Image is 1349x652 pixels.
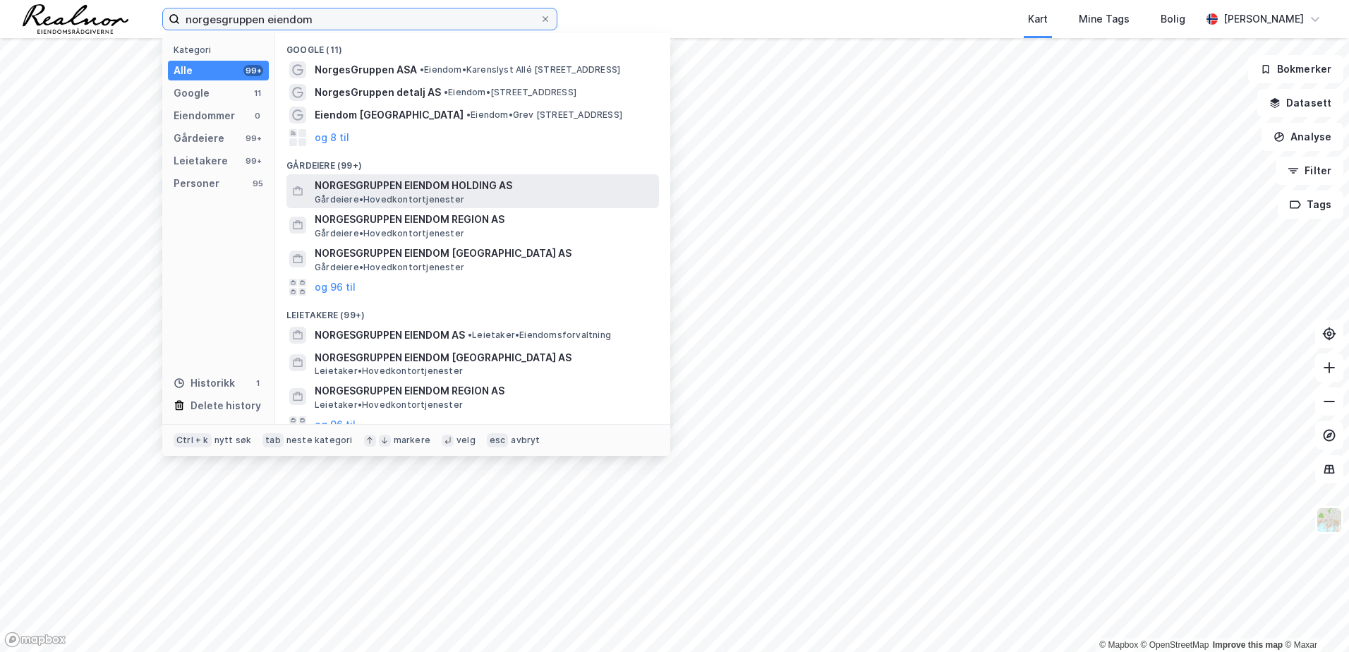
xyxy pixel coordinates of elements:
[315,262,464,273] span: Gårdeiere • Hovedkontortjenester
[275,33,670,59] div: Google (11)
[1278,584,1349,652] iframe: Chat Widget
[315,129,349,146] button: og 8 til
[1141,640,1209,650] a: OpenStreetMap
[1223,11,1304,28] div: [PERSON_NAME]
[315,279,356,296] button: og 96 til
[174,62,193,79] div: Alle
[252,87,263,99] div: 11
[174,175,219,192] div: Personer
[243,65,263,76] div: 99+
[315,107,464,123] span: Eiendom [GEOGRAPHIC_DATA]
[275,149,670,174] div: Gårdeiere (99+)
[174,107,235,124] div: Eiendommer
[1262,123,1343,151] button: Analyse
[315,61,417,78] span: NorgesGruppen ASA
[468,330,472,340] span: •
[315,211,653,228] span: NORGESGRUPPEN EIENDOM REGION AS
[466,109,622,121] span: Eiendom • Grev [STREET_ADDRESS]
[214,435,252,446] div: nytt søk
[315,382,653,399] span: NORGESGRUPPEN EIENDOM REGION AS
[180,8,540,30] input: Søk på adresse, matrikkel, gårdeiere, leietakere eller personer
[315,194,464,205] span: Gårdeiere • Hovedkontortjenester
[286,435,353,446] div: neste kategori
[456,435,476,446] div: velg
[4,632,66,648] a: Mapbox homepage
[174,85,210,102] div: Google
[394,435,430,446] div: markere
[243,155,263,167] div: 99+
[1278,584,1349,652] div: Kontrollprogram for chat
[252,178,263,189] div: 95
[468,330,611,341] span: Leietaker • Eiendomsforvaltning
[420,64,620,76] span: Eiendom • Karenslyst Allé [STREET_ADDRESS]
[1099,640,1138,650] a: Mapbox
[315,84,441,101] span: NorgesGruppen detalj AS
[1079,11,1130,28] div: Mine Tags
[174,375,235,392] div: Historikk
[1213,640,1283,650] a: Improve this map
[315,399,463,411] span: Leietaker • Hovedkontortjenester
[511,435,540,446] div: avbryt
[252,110,263,121] div: 0
[174,44,269,55] div: Kategori
[444,87,448,97] span: •
[1257,89,1343,117] button: Datasett
[487,433,509,447] div: esc
[315,416,356,433] button: og 96 til
[315,366,463,377] span: Leietaker • Hovedkontortjenester
[466,109,471,120] span: •
[315,177,653,194] span: NORGESGRUPPEN EIENDOM HOLDING AS
[262,433,284,447] div: tab
[252,378,263,389] div: 1
[174,433,212,447] div: Ctrl + k
[315,228,464,239] span: Gårdeiere • Hovedkontortjenester
[174,152,228,169] div: Leietakere
[1028,11,1048,28] div: Kart
[315,245,653,262] span: NORGESGRUPPEN EIENDOM [GEOGRAPHIC_DATA] AS
[1276,157,1343,185] button: Filter
[1248,55,1343,83] button: Bokmerker
[315,327,465,344] span: NORGESGRUPPEN EIENDOM AS
[174,130,224,147] div: Gårdeiere
[190,397,261,414] div: Delete history
[1278,191,1343,219] button: Tags
[1316,507,1343,533] img: Z
[315,349,653,366] span: NORGESGRUPPEN EIENDOM [GEOGRAPHIC_DATA] AS
[23,4,128,34] img: realnor-logo.934646d98de889bb5806.png
[444,87,576,98] span: Eiendom • [STREET_ADDRESS]
[243,133,263,144] div: 99+
[275,298,670,324] div: Leietakere (99+)
[1161,11,1185,28] div: Bolig
[420,64,424,75] span: •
